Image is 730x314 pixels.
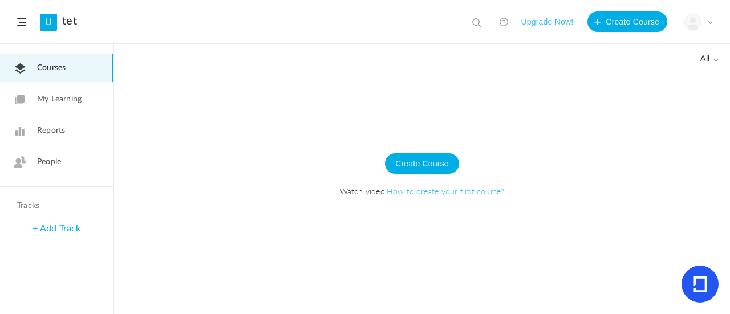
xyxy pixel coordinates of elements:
span: Courses [37,62,66,74]
a: U [40,14,57,31]
button: Create Course [587,11,667,32]
span: Reports [37,125,65,137]
a: + Add Track [33,224,80,233]
button: Upgrade Now! [521,11,573,32]
span: Watch video: [125,185,719,197]
span: People [37,156,61,168]
a: tet [62,14,77,28]
span: all [700,54,719,64]
button: Create Course [385,153,459,174]
span: My Learning [37,93,82,105]
img: user-image.png [685,14,701,30]
h4: Tracks [17,201,94,211]
a: How to create your first course? [387,185,504,197]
